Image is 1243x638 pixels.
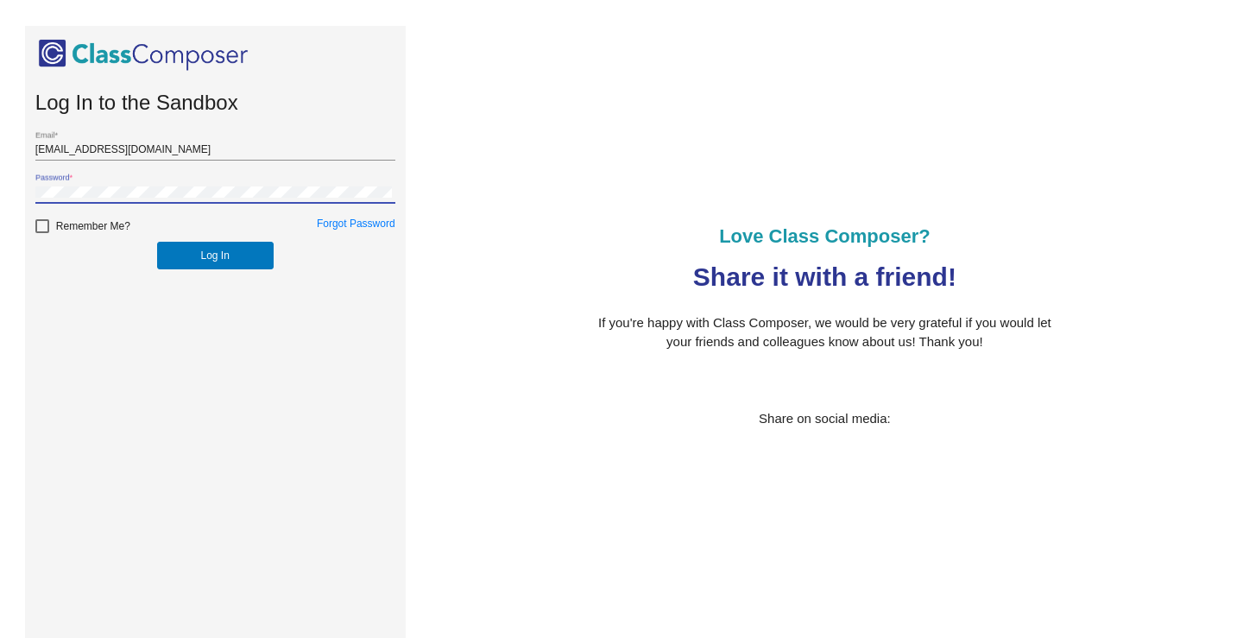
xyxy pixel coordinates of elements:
[157,242,274,269] button: Log In
[35,91,395,116] h2: Log In to the Sandbox
[589,262,1061,293] h4: Share it with a friend!
[56,216,130,237] span: Remember Me?
[589,313,1061,352] p: If you're happy with Class Composer, we would be very grateful if you would let your friends and ...
[317,218,395,230] a: Forgot Password
[921,439,977,456] iframe: X Post Button
[589,217,1061,256] h5: Love Class Composer?
[589,409,1061,429] p: Share on social media:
